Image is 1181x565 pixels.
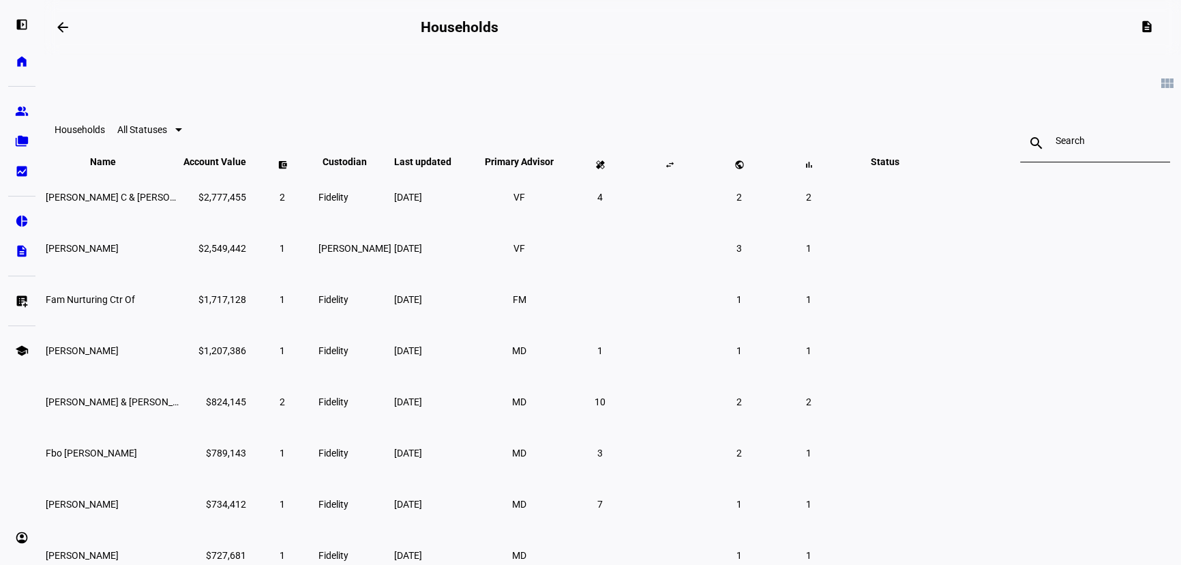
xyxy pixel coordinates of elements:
[806,243,811,254] span: 1
[806,396,811,407] span: 2
[183,325,247,375] td: $1,207,386
[46,396,202,407] span: Linda Stathoplos & John Lee Lillibridge Iii
[318,396,348,407] span: Fidelity
[318,192,348,203] span: Fidelity
[394,192,422,203] span: [DATE]
[318,243,391,254] span: [PERSON_NAME]
[46,345,119,356] span: John Lee Lillibridge Iii
[280,550,285,561] span: 1
[8,128,35,155] a: folder_copy
[394,345,422,356] span: [DATE]
[736,243,742,254] span: 3
[55,124,105,135] eth-data-table-title: Households
[46,192,210,203] span: Vinita C & David L Ferrera
[394,550,422,561] span: [DATE]
[183,223,247,273] td: $2,549,442
[280,243,285,254] span: 1
[318,448,348,459] span: Fidelity
[736,448,742,459] span: 2
[8,237,35,265] a: description
[806,448,811,459] span: 1
[507,492,532,517] li: MD
[736,294,742,305] span: 1
[861,156,910,167] span: Status
[736,499,742,510] span: 1
[8,98,35,125] a: group
[46,243,119,254] span: Debora D Mayer
[183,172,247,222] td: $2,777,455
[394,243,422,254] span: [DATE]
[806,550,811,561] span: 1
[1139,20,1153,33] mat-icon: description
[597,345,603,356] span: 1
[280,448,285,459] span: 1
[15,55,29,68] eth-mat-symbol: home
[736,550,742,561] span: 1
[15,164,29,178] eth-mat-symbol: bid_landscape
[318,550,348,561] span: Fidelity
[183,274,247,324] td: $1,717,128
[1056,135,1135,146] input: Search
[736,396,742,407] span: 2
[507,236,532,261] li: VF
[15,531,29,545] eth-mat-symbol: account_circle
[280,396,285,407] span: 2
[280,294,285,305] span: 1
[46,294,135,305] span: Fam Nurturing Ctr Of
[421,19,498,35] h2: Households
[318,294,348,305] span: Fidelity
[736,345,742,356] span: 1
[46,499,119,510] span: Kashif Sheikh
[475,156,564,167] span: Primary Advisor
[595,396,606,407] span: 10
[394,396,422,407] span: [DATE]
[806,294,811,305] span: 1
[507,338,532,363] li: MD
[183,377,247,426] td: $824,145
[15,18,29,31] eth-mat-symbol: left_panel_open
[806,499,811,510] span: 1
[507,390,532,414] li: MD
[280,345,285,356] span: 1
[507,185,532,209] li: VF
[597,499,603,510] span: 7
[183,428,247,478] td: $789,143
[15,134,29,148] eth-mat-symbol: folder_copy
[394,448,422,459] span: [DATE]
[15,244,29,258] eth-mat-symbol: description
[46,448,137,459] span: Fbo Marian S Pruslin
[90,156,136,167] span: Name
[597,448,603,459] span: 3
[8,48,35,75] a: home
[394,499,422,510] span: [DATE]
[507,287,532,312] li: FM
[15,344,29,358] eth-mat-symbol: school
[15,294,29,308] eth-mat-symbol: list_alt_add
[507,441,532,465] li: MD
[1159,75,1176,91] mat-icon: view_module
[117,124,167,135] span: All Statuses
[394,156,472,167] span: Last updated
[46,550,119,561] span: Rebecca M Taylor
[8,158,35,185] a: bid_landscape
[323,156,387,167] span: Custodian
[8,207,35,235] a: pie_chart
[280,192,285,203] span: 2
[15,214,29,228] eth-mat-symbol: pie_chart
[318,499,348,510] span: Fidelity
[806,192,811,203] span: 2
[318,345,348,356] span: Fidelity
[183,479,247,529] td: $734,412
[394,294,422,305] span: [DATE]
[280,499,285,510] span: 1
[736,192,742,203] span: 2
[1020,135,1053,151] mat-icon: search
[183,156,246,167] span: Account Value
[597,192,603,203] span: 4
[806,345,811,356] span: 1
[15,104,29,118] eth-mat-symbol: group
[55,19,71,35] mat-icon: arrow_backwards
